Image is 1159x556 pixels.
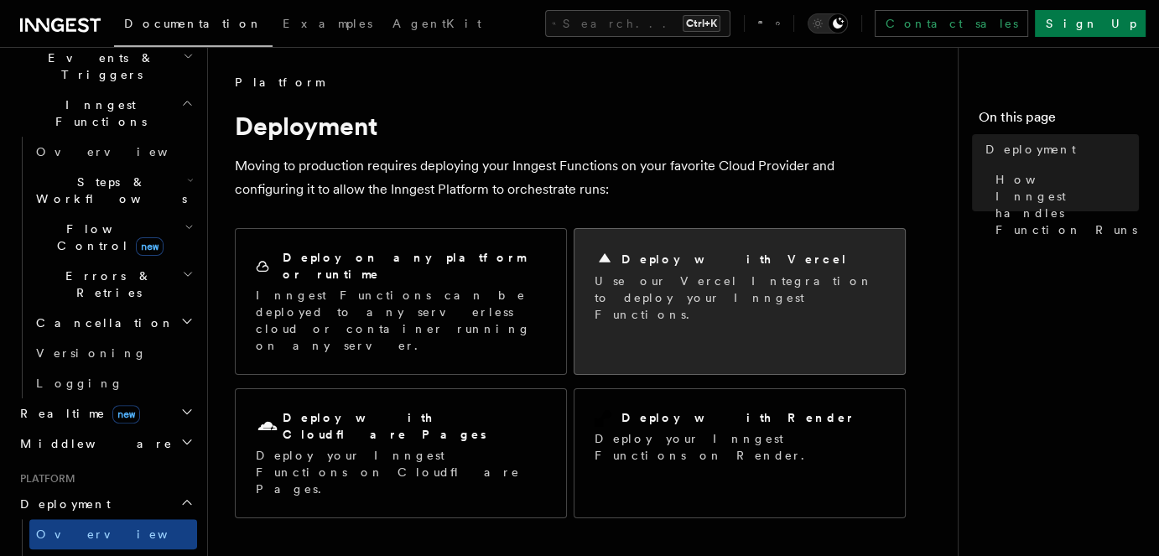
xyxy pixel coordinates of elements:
p: Inngest Functions can be deployed to any serverless cloud or container running on any server. [256,287,546,354]
button: Events & Triggers [13,43,197,90]
h1: Deployment [235,111,906,141]
p: Use our Vercel Integration to deploy your Inngest Functions. [595,273,885,323]
span: Events & Triggers [13,49,183,83]
a: Deploy with Cloudflare PagesDeploy your Inngest Functions on Cloudflare Pages. [235,388,567,518]
span: Realtime [13,405,140,422]
h2: Deploy with Vercel [621,251,848,268]
span: new [112,405,140,423]
kbd: Ctrl+K [683,15,720,32]
svg: Cloudflare [256,415,279,439]
a: How Inngest handles Function Runs [989,164,1139,245]
a: Deploy with RenderDeploy your Inngest Functions on Render. [574,388,906,518]
a: Logging [29,368,197,398]
a: Documentation [114,5,273,47]
a: Versioning [29,338,197,368]
button: Flow Controlnew [29,214,197,261]
p: Deploy your Inngest Functions on Render. [595,430,885,464]
a: Sign Up [1035,10,1146,37]
h4: On this page [979,107,1139,134]
a: Deploy on any platform or runtimeInngest Functions can be deployed to any serverless cloud or con... [235,228,567,375]
span: AgentKit [392,17,481,30]
span: Examples [283,17,372,30]
span: Overview [36,145,209,158]
button: Middleware [13,429,197,459]
button: Errors & Retries [29,261,197,308]
span: How Inngest handles Function Runs [995,171,1139,238]
span: new [136,237,164,256]
button: Steps & Workflows [29,167,197,214]
button: Toggle dark mode [808,13,848,34]
span: Deployment [985,141,1076,158]
span: Cancellation [29,314,174,331]
h2: Deploy on any platform or runtime [283,249,546,283]
a: Deploy with VercelUse our Vercel Integration to deploy your Inngest Functions. [574,228,906,375]
span: Logging [36,377,123,390]
a: Contact sales [875,10,1028,37]
a: AgentKit [382,5,491,45]
h2: Deploy with Render [621,409,855,426]
span: Middleware [13,435,173,452]
h2: Deploy with Cloudflare Pages [283,409,546,443]
span: Platform [235,74,324,91]
p: Moving to production requires deploying your Inngest Functions on your favorite Cloud Provider an... [235,154,906,201]
button: Realtimenew [13,398,197,429]
a: Overview [29,137,197,167]
a: Overview [29,519,197,549]
div: Inngest Functions [13,137,197,398]
span: Documentation [124,17,262,30]
span: Overview [36,527,209,541]
span: Steps & Workflows [29,174,187,207]
button: Deployment [13,489,197,519]
span: Errors & Retries [29,268,182,301]
span: Platform [13,472,75,486]
a: Deployment [979,134,1139,164]
p: Deploy your Inngest Functions on Cloudflare Pages. [256,447,546,497]
button: Inngest Functions [13,90,197,137]
button: Cancellation [29,308,197,338]
a: Examples [273,5,382,45]
span: Versioning [36,346,147,360]
button: Search...Ctrl+K [545,10,730,37]
span: Inngest Functions [13,96,181,130]
span: Flow Control [29,221,185,254]
span: Deployment [13,496,111,512]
